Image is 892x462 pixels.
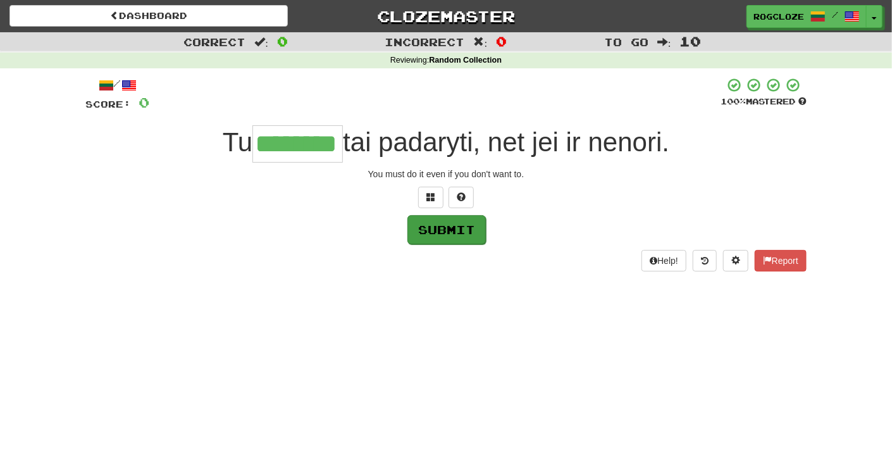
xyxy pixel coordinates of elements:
span: Correct [183,35,245,48]
span: Incorrect [385,35,465,48]
span: Tu [223,127,252,157]
div: / [85,77,149,93]
span: 0 [139,94,149,110]
span: : [657,37,671,47]
span: 10 [680,34,702,49]
a: rogcloze / [746,5,867,28]
a: Clozemaster [307,5,585,27]
div: You must do it even if you don't want to. [85,168,807,180]
span: 0 [496,34,507,49]
button: Help! [641,250,686,272]
div: Mastered [721,96,807,108]
span: tai padaryti, net jei ir nenori. [343,127,669,157]
span: 0 [277,34,288,49]
button: Single letter hint - you only get 1 per sentence and score half the points! alt+h [449,187,474,208]
button: Switch sentence to multiple choice alt+p [418,187,443,208]
span: Score: [85,99,131,109]
button: Round history (alt+y) [693,250,717,272]
span: To go [604,35,648,48]
span: : [254,37,268,47]
button: Submit [407,215,486,244]
span: / [832,10,838,19]
button: Report [755,250,807,272]
span: 100 % [721,96,746,106]
strong: Random Collection [429,56,502,65]
span: rogcloze [753,11,804,22]
a: Dashboard [9,5,288,27]
span: : [474,37,488,47]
